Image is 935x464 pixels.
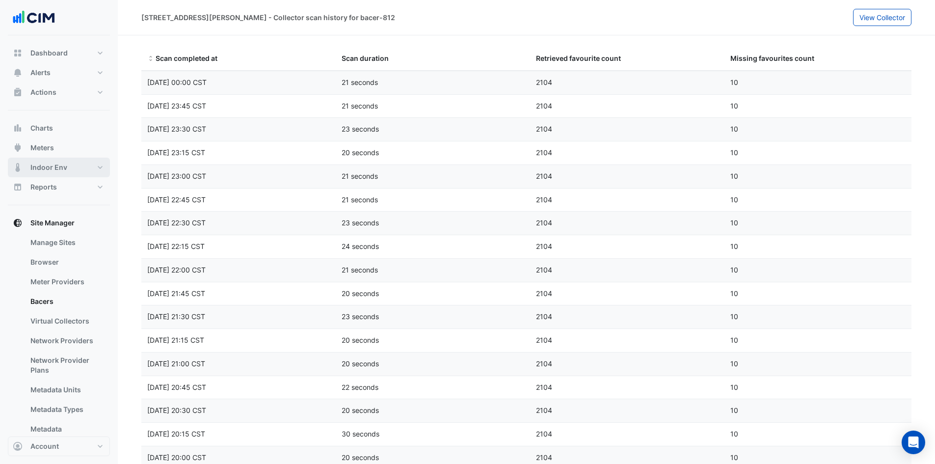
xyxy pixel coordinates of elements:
span: Dashboard [30,48,68,58]
span: 2104 [536,266,552,274]
div: 20 seconds [336,452,530,464]
a: Metadata [23,419,110,439]
app-icon: Charts [13,123,23,133]
span: Sun 28-Sep-2025 15:45 BST [147,195,206,204]
span: 2104 [536,383,552,391]
span: Sun 28-Sep-2025 14:15 BST [147,336,204,344]
button: Site Manager [8,213,110,233]
div: 21 seconds [336,265,530,276]
div: 21 seconds [336,77,530,88]
span: 10 [730,336,738,344]
span: 2104 [536,359,552,368]
span: Meters [30,143,54,153]
app-icon: Actions [13,87,23,97]
span: 10 [730,383,738,391]
span: 10 [730,148,738,157]
app-icon: Alerts [13,68,23,78]
span: Sun 28-Sep-2025 17:00 BST [147,78,207,86]
a: Metadata Types [23,400,110,419]
img: Company Logo [12,8,56,27]
span: 10 [730,266,738,274]
app-icon: Meters [13,143,23,153]
div: Open Intercom Messenger [902,431,925,454]
span: Sun 28-Sep-2025 13:00 BST [147,453,206,462]
span: 10 [730,430,738,438]
div: 20 seconds [336,288,530,300]
span: Scan duration [342,54,389,62]
app-icon: Site Manager [13,218,23,228]
span: 10 [730,289,738,298]
span: Sun 28-Sep-2025 15:15 BST [147,242,205,250]
span: 10 [730,312,738,321]
span: Account [30,441,59,451]
a: Virtual Collectors [23,311,110,331]
span: Reports [30,182,57,192]
div: 24 seconds [336,241,530,252]
div: 20 seconds [336,147,530,159]
span: 2104 [536,312,552,321]
span: 2104 [536,289,552,298]
span: 2104 [536,430,552,438]
span: Sun 28-Sep-2025 15:00 BST [147,266,206,274]
span: 2104 [536,195,552,204]
span: 2104 [536,172,552,180]
a: Metadata Units [23,380,110,400]
button: Dashboard [8,43,110,63]
span: Sun 28-Sep-2025 14:45 BST [147,289,205,298]
span: Sun 28-Sep-2025 13:45 BST [147,383,206,391]
div: 23 seconds [336,124,530,135]
span: 2104 [536,148,552,157]
span: Sun 28-Sep-2025 16:15 BST [147,148,205,157]
div: 21 seconds [336,171,530,182]
div: 20 seconds [336,358,530,370]
span: Sun 28-Sep-2025 14:00 BST [147,359,205,368]
span: Site Manager [30,218,75,228]
button: Actions [8,82,110,102]
span: View Collector [859,13,905,22]
span: Scan completed at [147,55,154,63]
button: Charts [8,118,110,138]
a: Browser [23,252,110,272]
app-icon: Dashboard [13,48,23,58]
span: 10 [730,218,738,227]
span: Retrieved favourite count [536,54,621,62]
span: 2104 [536,78,552,86]
div: 21 seconds [336,194,530,206]
div: 30 seconds [336,429,530,440]
span: Scan completed at [156,54,217,62]
a: Network Providers [23,331,110,351]
span: Sun 28-Sep-2025 16:45 BST [147,102,206,110]
div: 22 seconds [336,382,530,393]
span: 2104 [536,125,552,133]
span: Sun 28-Sep-2025 13:15 BST [147,430,205,438]
button: View Collector [853,9,911,26]
button: Account [8,437,110,456]
button: Meters [8,138,110,158]
span: 2104 [536,242,552,250]
app-icon: Indoor Env [13,163,23,172]
button: Reports [8,177,110,197]
span: 10 [730,172,738,180]
span: 10 [730,406,738,414]
div: 20 seconds [336,335,530,346]
span: 10 [730,78,738,86]
div: 21 seconds [336,101,530,112]
a: Bacers [23,292,110,311]
button: Indoor Env [8,158,110,177]
span: Sun 28-Sep-2025 13:30 BST [147,406,206,414]
span: 10 [730,195,738,204]
span: Charts [30,123,53,133]
span: Sun 28-Sep-2025 15:30 BST [147,218,206,227]
span: Sun 28-Sep-2025 14:30 BST [147,312,205,321]
span: Missing favourites count [730,54,814,62]
span: Actions [30,87,56,97]
div: 23 seconds [336,218,530,229]
span: 2104 [536,406,552,414]
button: Alerts [8,63,110,82]
a: Meter Providers [23,272,110,292]
span: Indoor Env [30,163,67,172]
span: 10 [730,453,738,462]
a: Network Provider Plans [23,351,110,380]
div: 23 seconds [336,311,530,323]
span: 2104 [536,453,552,462]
